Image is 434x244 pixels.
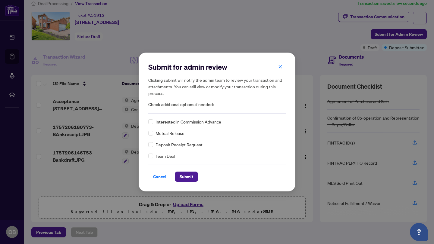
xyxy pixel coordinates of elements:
span: Interested in Commission Advance [156,118,221,125]
h5: Clicking submit will notify the admin team to review your transaction and attachments. You can st... [148,77,286,96]
span: Check additional options if needed: [148,101,286,108]
span: Mutual Release [156,130,184,136]
span: Team Deal [156,153,175,159]
h2: Submit for admin review [148,62,286,72]
span: Submit [180,172,193,181]
button: Open asap [410,223,428,241]
span: close [278,65,282,69]
button: Cancel [148,172,171,182]
button: Submit [175,172,198,182]
span: Deposit Receipt Request [156,141,203,148]
span: Cancel [153,172,166,181]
